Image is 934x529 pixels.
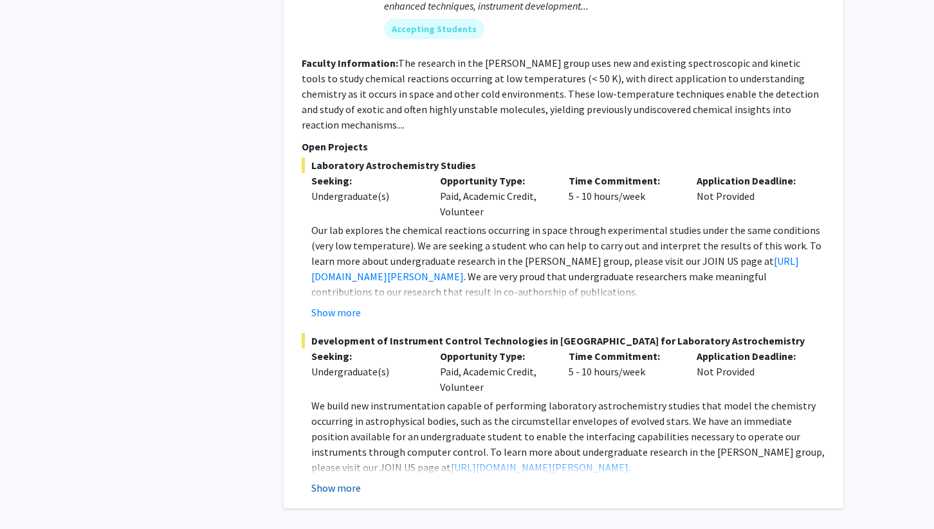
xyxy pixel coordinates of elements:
p: Application Deadline: [697,348,806,364]
div: Paid, Academic Credit, Volunteer [430,173,559,219]
p: Opportunity Type: [440,173,549,188]
div: 5 - 10 hours/week [559,173,688,219]
div: Not Provided [687,173,816,219]
a: [URL][DOMAIN_NAME][PERSON_NAME] [451,461,628,474]
div: Undergraduate(s) [311,364,421,379]
p: Seeking: [311,173,421,188]
iframe: Chat [10,471,55,519]
div: 5 - 10 hours/week [559,348,688,395]
p: Seeking: [311,348,421,364]
span: Laboratory Astrochemistry Studies [302,157,825,173]
p: We build new instrumentation capable of performing laboratory astrochemistry studies that model t... [311,398,825,475]
button: Show more [311,480,361,496]
mat-chip: Accepting Students [384,19,484,39]
div: Undergraduate(s) [311,188,421,204]
p: Opportunity Type: [440,348,549,364]
b: Faculty Information: [302,57,398,69]
span: Development of Instrument Control Technologies in [GEOGRAPHIC_DATA] for Laboratory Astrochemistry [302,333,825,348]
button: Show more [311,305,361,320]
div: Paid, Academic Credit, Volunteer [430,348,559,395]
p: Application Deadline: [697,173,806,188]
p: Open Projects [302,139,825,154]
p: Time Commitment: [569,348,678,364]
fg-read-more: The research in the [PERSON_NAME] group uses new and existing spectroscopic and kinetic tools to ... [302,57,819,131]
div: Not Provided [687,348,816,395]
p: Time Commitment: [569,173,678,188]
p: Our lab explores the chemical reactions occurring in space through experimental studies under the... [311,222,825,300]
